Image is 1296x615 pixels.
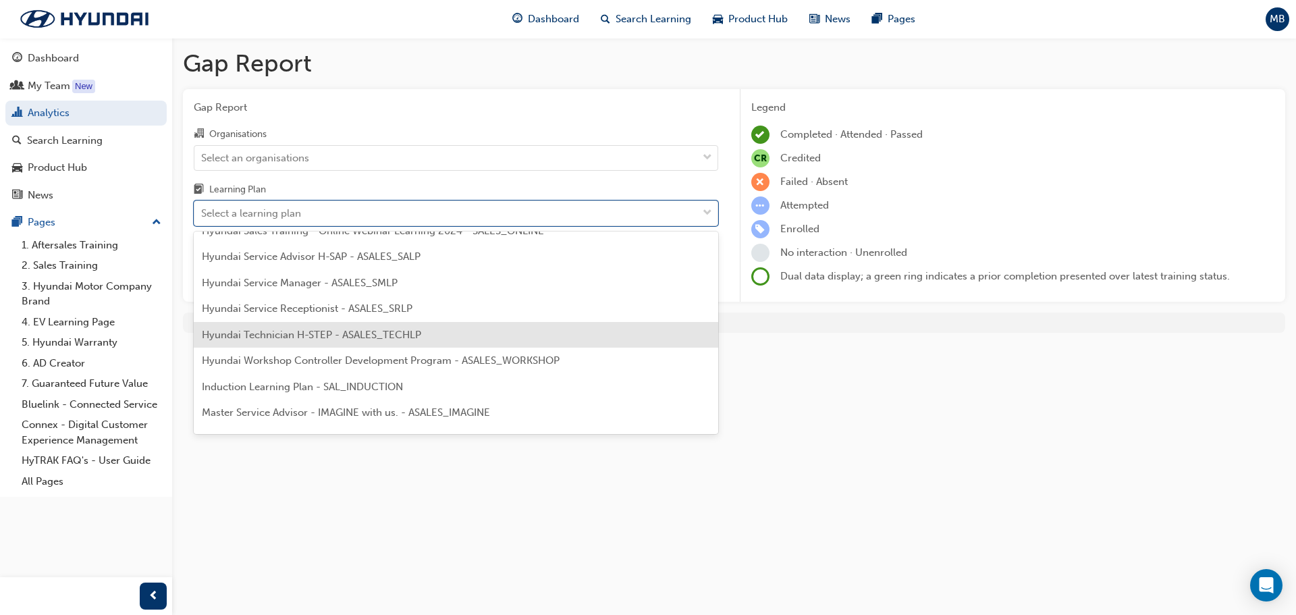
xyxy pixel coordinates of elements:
[702,5,799,33] a: car-iconProduct Hub
[16,471,167,492] a: All Pages
[5,128,167,153] a: Search Learning
[528,11,579,27] span: Dashboard
[5,155,167,180] a: Product Hub
[5,74,167,99] a: My Team
[16,353,167,374] a: 6. AD Creator
[16,373,167,394] a: 7. Guaranteed Future Value
[72,80,95,93] div: Tooltip anchor
[751,100,1275,115] div: Legend
[751,149,769,167] span: null-icon
[888,11,915,27] span: Pages
[209,128,267,141] div: Organisations
[780,176,848,188] span: Failed · Absent
[751,173,769,191] span: learningRecordVerb_FAIL-icon
[194,100,718,115] span: Gap Report
[590,5,702,33] a: search-iconSearch Learning
[28,160,87,176] div: Product Hub
[861,5,926,33] a: pages-iconPages
[1266,7,1289,31] button: MB
[601,11,610,28] span: search-icon
[148,588,159,605] span: prev-icon
[152,214,161,232] span: up-icon
[16,450,167,471] a: HyTRAK FAQ's - User Guide
[28,78,70,94] div: My Team
[28,188,53,203] div: News
[5,46,167,71] a: Dashboard
[202,329,421,341] span: Hyundai Technician H-STEP - ASALES_TECHLP
[751,126,769,144] span: learningRecordVerb_COMPLETE-icon
[780,128,923,140] span: Completed · Attended · Passed
[512,11,522,28] span: guage-icon
[202,250,421,263] span: Hyundai Service Advisor H-SAP - ASALES_SALP
[728,11,788,27] span: Product Hub
[16,255,167,276] a: 2. Sales Training
[1270,11,1285,27] span: MB
[12,53,22,65] span: guage-icon
[1250,569,1282,601] div: Open Intercom Messenger
[202,354,560,367] span: Hyundai Workshop Controller Development Program - ASALES_WORKSHOP
[703,205,712,222] span: down-icon
[201,206,301,221] div: Select a learning plan
[12,135,22,147] span: search-icon
[209,183,266,196] div: Learning Plan
[751,220,769,238] span: learningRecordVerb_ENROLL-icon
[202,433,449,445] span: Master Technician - EXCEL with us. - ASALES_EXCEL
[183,49,1285,78] h1: Gap Report
[202,225,544,237] span: Hyundai Sales Training - Online Webinar Learning 2024 - SALES_ONLINE
[16,415,167,450] a: Connex - Digital Customer Experience Management
[16,235,167,256] a: 1. Aftersales Training
[5,210,167,235] button: Pages
[5,183,167,208] a: News
[809,11,819,28] span: news-icon
[28,215,55,230] div: Pages
[502,5,590,33] a: guage-iconDashboard
[27,133,103,149] div: Search Learning
[825,11,850,27] span: News
[780,223,819,235] span: Enrolled
[12,190,22,202] span: news-icon
[16,332,167,353] a: 5. Hyundai Warranty
[780,199,829,211] span: Attempted
[202,381,403,393] span: Induction Learning Plan - SAL_INDUCTION
[5,43,167,210] button: DashboardMy TeamAnalyticsSearch LearningProduct HubNews
[16,312,167,333] a: 4. EV Learning Page
[12,217,22,229] span: pages-icon
[202,406,490,419] span: Master Service Advisor - IMAGINE with us. - ASALES_IMAGINE
[872,11,882,28] span: pages-icon
[12,107,22,119] span: chart-icon
[7,5,162,33] img: Trak
[799,5,861,33] a: news-iconNews
[201,150,309,165] div: Select an organisations
[12,80,22,92] span: people-icon
[5,101,167,126] a: Analytics
[194,128,204,140] span: organisation-icon
[28,51,79,66] div: Dashboard
[713,11,723,28] span: car-icon
[194,184,204,196] span: learningplan-icon
[202,302,412,315] span: Hyundai Service Receptionist - ASALES_SRLP
[12,162,22,174] span: car-icon
[780,152,821,164] span: Credited
[616,11,691,27] span: Search Learning
[703,149,712,167] span: down-icon
[751,196,769,215] span: learningRecordVerb_ATTEMPT-icon
[780,246,907,259] span: No interaction · Unenrolled
[751,244,769,262] span: learningRecordVerb_NONE-icon
[202,277,398,289] span: Hyundai Service Manager - ASALES_SMLP
[16,276,167,312] a: 3. Hyundai Motor Company Brand
[780,270,1230,282] span: Dual data display; a green ring indicates a prior completion presented over latest training status.
[16,394,167,415] a: Bluelink - Connected Service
